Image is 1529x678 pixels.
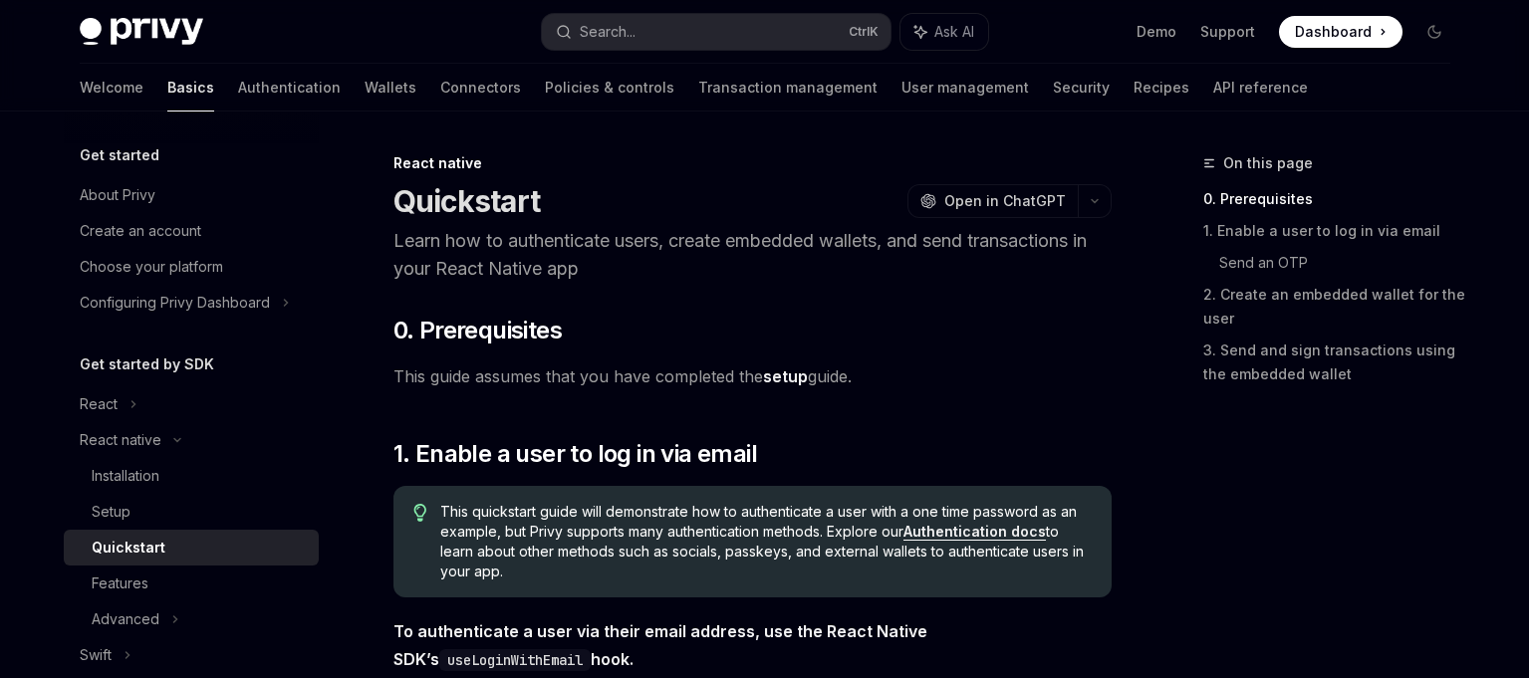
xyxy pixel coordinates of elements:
a: Setup [64,494,319,530]
button: Open in ChatGPT [907,184,1078,218]
span: This quickstart guide will demonstrate how to authenticate a user with a one time password as an ... [440,502,1091,581]
button: Toggle dark mode [1418,16,1450,48]
p: Learn how to authenticate users, create embedded wallets, and send transactions in your React Nat... [393,227,1112,283]
span: This guide assumes that you have completed the guide. [393,362,1112,390]
div: React [80,392,118,416]
a: Wallets [365,64,416,112]
a: About Privy [64,177,319,213]
a: Create an account [64,213,319,249]
span: On this page [1223,151,1313,175]
a: Send an OTP [1219,247,1466,279]
a: API reference [1213,64,1308,112]
a: Authentication docs [903,523,1046,541]
div: Quickstart [92,536,165,560]
a: Security [1053,64,1110,112]
a: 2. Create an embedded wallet for the user [1203,279,1466,335]
img: dark logo [80,18,203,46]
div: Advanced [92,607,159,631]
a: Installation [64,458,319,494]
div: Features [92,571,148,595]
a: Transaction management [698,64,878,112]
div: Choose your platform [80,255,223,279]
a: Choose your platform [64,249,319,285]
code: useLoginWithEmail [439,649,591,671]
div: Setup [92,500,130,524]
a: Policies & controls [545,64,674,112]
a: Connectors [440,64,521,112]
a: Features [64,565,319,601]
div: React native [80,428,161,452]
a: 3. Send and sign transactions using the embedded wallet [1203,335,1466,390]
a: Welcome [80,64,143,112]
div: About Privy [80,183,155,207]
h1: Quickstart [393,183,541,219]
button: Ask AI [900,14,988,50]
svg: Tip [413,504,427,522]
a: setup [763,366,808,387]
span: 1. Enable a user to log in via email [393,438,757,470]
div: Configuring Privy Dashboard [80,291,270,315]
span: Ctrl K [849,24,879,40]
h5: Get started [80,143,159,167]
a: 1. Enable a user to log in via email [1203,215,1466,247]
a: Basics [167,64,214,112]
a: Authentication [238,64,341,112]
a: Support [1200,22,1255,42]
h5: Get started by SDK [80,352,214,376]
span: Open in ChatGPT [944,191,1066,211]
button: Search...CtrlK [542,14,891,50]
div: Create an account [80,219,201,243]
span: Ask AI [934,22,974,42]
a: Quickstart [64,530,319,565]
a: Demo [1137,22,1176,42]
a: User management [901,64,1029,112]
div: React native [393,153,1112,173]
span: 0. Prerequisites [393,315,562,346]
div: Swift [80,643,112,667]
a: 0. Prerequisites [1203,183,1466,215]
a: Dashboard [1279,16,1402,48]
strong: To authenticate a user via their email address, use the React Native SDK’s hook. [393,621,927,669]
div: Search... [580,20,636,44]
div: Installation [92,464,159,488]
span: Dashboard [1295,22,1372,42]
a: Recipes [1134,64,1189,112]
